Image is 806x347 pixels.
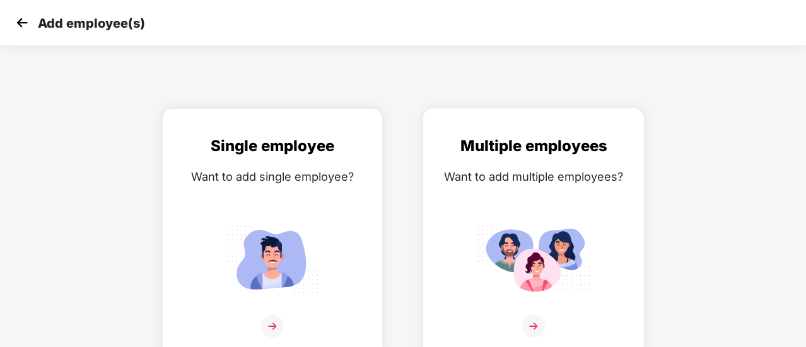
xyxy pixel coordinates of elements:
div: Single employee [175,134,370,158]
img: svg+xml;base64,PHN2ZyB4bWxucz0iaHR0cDovL3d3dy53My5vcmcvMjAwMC9zdmciIGlkPSJTaW5nbGVfZW1wbG95ZWUiIH... [216,220,329,299]
div: Multiple employees [436,134,631,158]
p: Add employee(s) [38,16,145,31]
img: svg+xml;base64,PHN2ZyB4bWxucz0iaHR0cDovL3d3dy53My5vcmcvMjAwMC9zdmciIGlkPSJNdWx0aXBsZV9lbXBsb3llZS... [477,220,590,299]
img: svg+xml;base64,PHN2ZyB4bWxucz0iaHR0cDovL3d3dy53My5vcmcvMjAwMC9zdmciIHdpZHRoPSIzNiIgaGVpZ2h0PSIzNi... [261,315,284,338]
img: svg+xml;base64,PHN2ZyB4bWxucz0iaHR0cDovL3d3dy53My5vcmcvMjAwMC9zdmciIHdpZHRoPSIzNiIgaGVpZ2h0PSIzNi... [522,315,545,338]
img: svg+xml;base64,PHN2ZyB4bWxucz0iaHR0cDovL3d3dy53My5vcmcvMjAwMC9zdmciIHdpZHRoPSIzMCIgaGVpZ2h0PSIzMC... [13,13,32,32]
div: Want to add multiple employees? [436,168,631,186]
div: Want to add single employee? [175,168,370,186]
